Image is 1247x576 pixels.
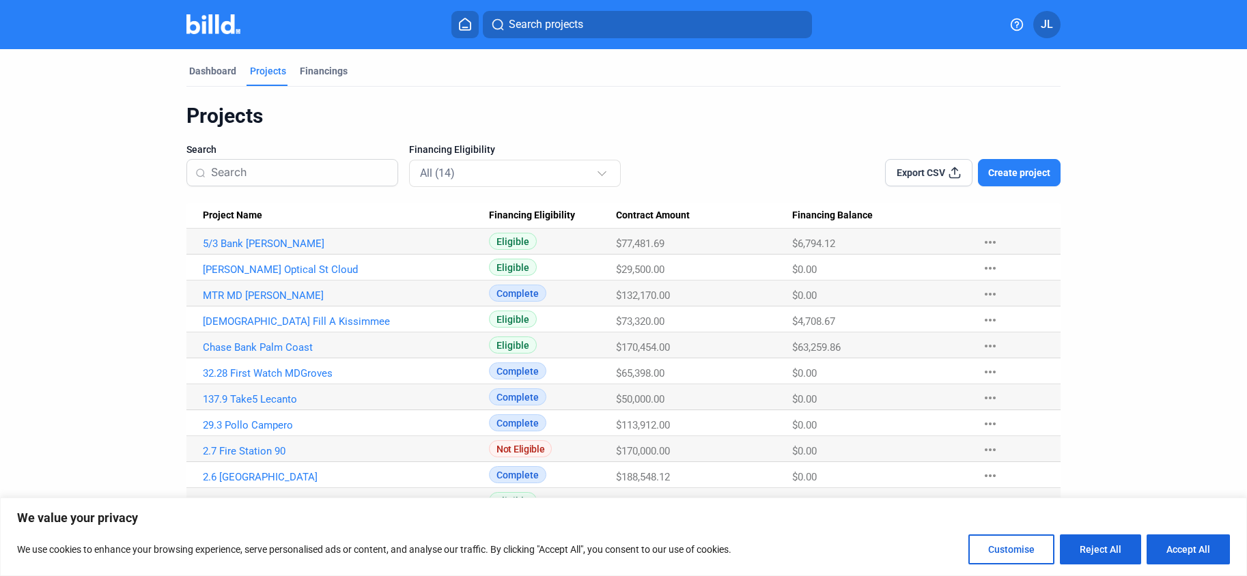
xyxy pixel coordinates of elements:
span: Contract Amount [616,210,690,222]
button: JL [1033,11,1061,38]
img: Billd Company Logo [186,14,240,34]
span: $0.00 [792,471,817,483]
span: $0.00 [792,289,817,302]
mat-icon: more_horiz [982,493,998,510]
div: Financing Eligibility [489,210,616,222]
a: 2.7 Fire Station 90 [203,445,489,457]
button: Customise [968,534,1054,564]
span: Eligible [489,492,537,509]
a: 58.24 Cresswind Lake [PERSON_NAME] Entry [203,497,489,509]
mat-icon: more_horiz [982,286,998,302]
button: Export CSV [885,159,972,186]
p: We use cookies to enhance your browsing experience, serve personalised ads or content, and analys... [17,541,731,558]
span: JL [1041,16,1053,33]
span: $0.00 [792,263,817,276]
span: Eligible [489,259,537,276]
mat-select-trigger: All (14) [420,167,455,179]
span: Search [186,143,216,156]
span: $188,548.12 [616,471,670,483]
button: Search projects [483,11,812,38]
span: $0.00 [792,445,817,457]
button: Reject All [1060,534,1141,564]
mat-icon: more_horiz [982,312,998,328]
div: Contract Amount [616,210,792,222]
span: $50,000.00 [616,393,664,405]
span: Financing Eligibility [489,210,575,222]
a: 2.6 [GEOGRAPHIC_DATA] [203,471,489,483]
div: Projects [250,64,286,78]
mat-icon: more_horiz [982,416,998,432]
span: Eligible [489,233,537,250]
mat-icon: more_horiz [982,467,998,484]
span: $170,000.00 [616,445,670,457]
span: Search projects [509,16,583,33]
span: $63,259.86 [792,341,841,354]
input: Search [211,158,389,187]
a: 5/3 Bank [PERSON_NAME] [203,237,489,250]
a: MTR MD [PERSON_NAME] [203,289,489,302]
div: Dashboard [189,64,236,78]
div: Financing Balance [792,210,968,222]
span: $0.00 [792,393,817,405]
span: Complete [489,285,546,302]
span: Eligible [489,336,537,354]
span: $0.00 [792,367,817,379]
span: Complete [489,362,546,379]
mat-icon: more_horiz [982,260,998,276]
p: We value your privacy [17,510,1230,526]
span: Financing Balance [792,210,873,222]
div: Financings [300,64,348,78]
span: $6,794.12 [792,237,835,250]
a: 137.9 Take5 Lecanto [203,393,489,405]
span: Financing Eligibility [409,143,495,156]
span: $77,481.69 [616,237,664,250]
div: Project Name [203,210,489,222]
mat-icon: more_horiz [982,390,998,406]
mat-icon: more_horiz [982,234,998,250]
span: $132,170.00 [616,289,670,302]
button: Create project [978,159,1061,186]
a: [DEMOGRAPHIC_DATA] Fill A Kissimmee [203,315,489,328]
span: Project Name [203,210,262,222]
span: Complete [489,466,546,483]
mat-icon: more_horiz [982,442,998,458]
a: [PERSON_NAME] Optical St Cloud [203,263,489,276]
span: $73,320.00 [616,315,664,328]
span: $16,534.00 [616,497,664,509]
span: $0.00 [792,419,817,431]
a: 32.28 First Watch MDGroves [203,367,489,379]
mat-icon: more_horiz [982,338,998,354]
span: $65,398.00 [616,367,664,379]
span: Create project [988,166,1050,179]
span: $0.00 [792,497,817,509]
mat-icon: more_horiz [982,364,998,380]
a: Chase Bank Palm Coast [203,341,489,354]
span: Export CSV [897,166,945,179]
div: Projects [186,103,1061,129]
span: Not Eligible [489,440,552,457]
span: $170,454.00 [616,341,670,354]
button: Accept All [1147,534,1230,564]
span: Complete [489,388,546,405]
span: Eligible [489,311,537,328]
span: $113,912.00 [616,419,670,431]
span: $4,708.67 [792,315,835,328]
a: 29.3 Pollo Campero [203,419,489,431]
span: $29,500.00 [616,263,664,276]
span: Complete [489,414,546,431]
